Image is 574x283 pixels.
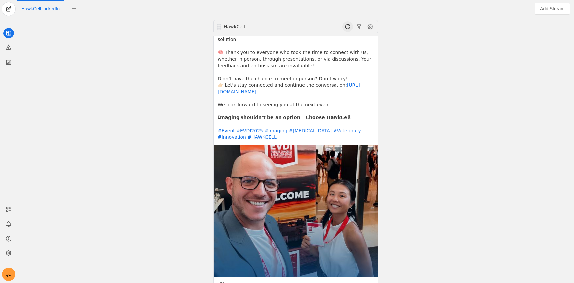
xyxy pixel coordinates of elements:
a: #Imaging [264,128,287,133]
button: Add Stream [535,3,570,15]
a: #Event [218,128,235,133]
a: #Veterinary [333,128,361,133]
app-icon-button: New Tab [68,6,80,11]
button: QD [2,268,15,281]
span: Add Stream [540,5,565,12]
span: Click to edit name [21,6,60,11]
a: #Innovation [218,134,246,140]
a: #EVDI2025 [236,128,263,133]
a: #HAWKCELL [247,134,277,140]
div: HawkCell [224,23,303,30]
img: undefined [214,145,378,277]
a: #[MEDICAL_DATA] [289,128,332,133]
